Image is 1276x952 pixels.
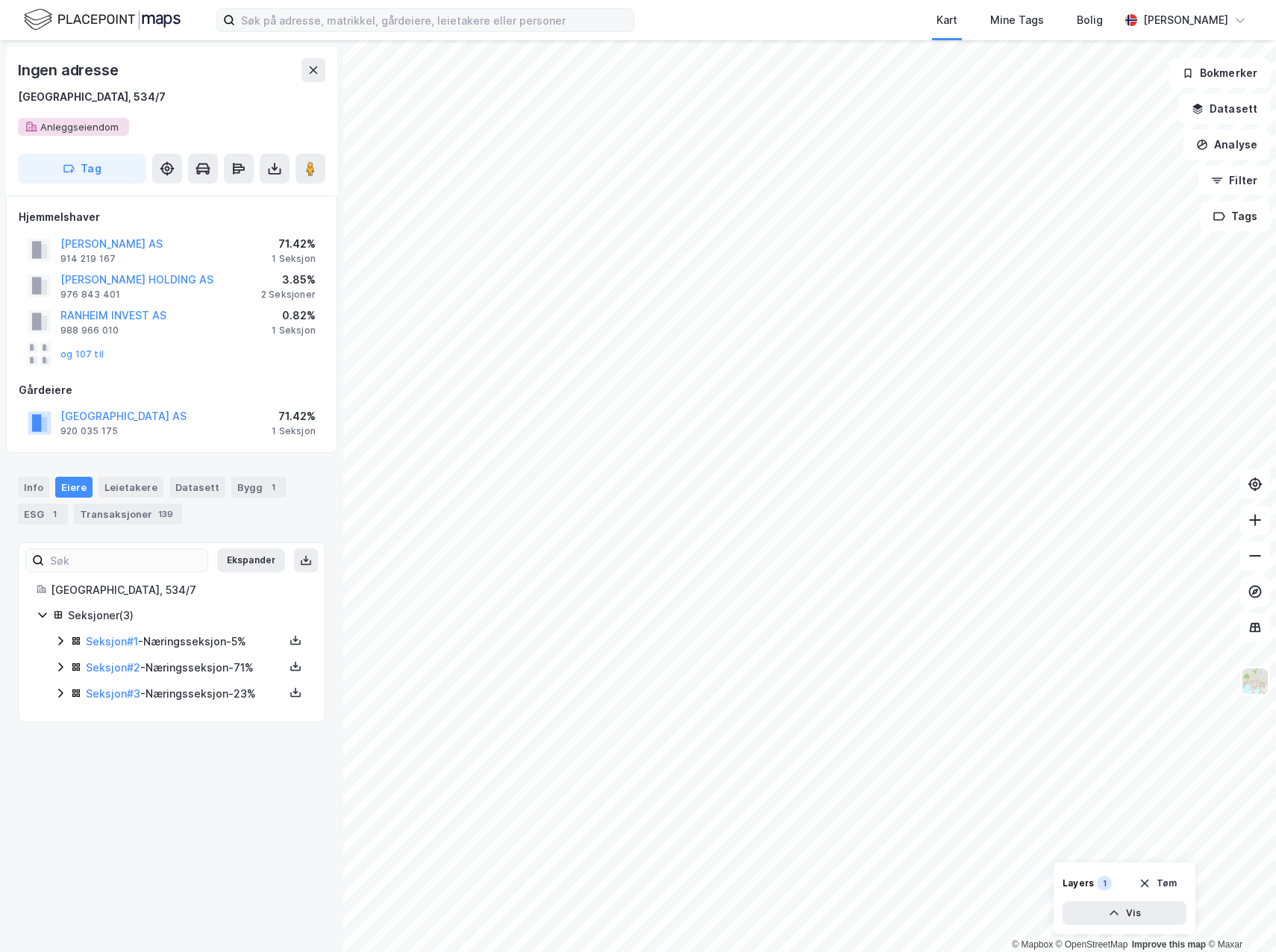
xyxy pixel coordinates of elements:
[1169,58,1270,88] button: Bokmerker
[19,208,325,226] div: Hjemmelshaver
[60,289,120,301] div: 976 843 401
[1063,877,1094,889] div: Layers
[1077,11,1103,29] div: Bolig
[74,504,182,524] div: Transaksjoner
[60,253,116,265] div: 914 219 167
[98,477,163,498] div: Leietakere
[18,477,49,498] div: Info
[235,9,634,31] input: Søk på adresse, matrikkel, gårdeiere, leietakere eller personer
[18,504,68,524] div: ESG
[18,154,146,184] button: Tag
[231,477,287,498] div: Bygg
[1201,201,1270,231] button: Tags
[1241,667,1269,695] img: Z
[19,381,325,399] div: Gårdeiere
[24,7,181,33] img: logo.f888ab2527a4732fd821a326f86c7f29.svg
[1179,94,1270,124] button: Datasett
[261,271,316,289] div: 3.85%
[86,659,284,677] div: - Næringsseksjon - 71%
[990,11,1044,29] div: Mine Tags
[1132,939,1206,950] a: Improve this map
[1012,939,1053,950] a: Mapbox
[1097,876,1112,891] div: 1
[1056,939,1128,950] a: OpenStreetMap
[47,507,62,522] div: 1
[1063,901,1186,925] button: Vis
[86,687,140,700] a: Seksjon#3
[272,235,316,253] div: 71.42%
[18,58,121,82] div: Ingen adresse
[169,477,225,498] div: Datasett
[155,507,176,522] div: 139
[1129,871,1186,895] button: Tøm
[18,88,166,106] div: [GEOGRAPHIC_DATA], 534/7
[86,633,284,651] div: - Næringsseksjon - 5%
[272,325,316,336] div: 1 Seksjon
[272,425,316,437] div: 1 Seksjon
[261,289,316,301] div: 2 Seksjoner
[86,635,138,648] a: Seksjon#1
[68,607,307,624] div: Seksjoner ( 3 )
[936,11,957,29] div: Kart
[1198,166,1270,195] button: Filter
[1183,130,1270,160] button: Analyse
[60,425,118,437] div: 920 035 175
[217,548,285,572] button: Ekspander
[55,477,93,498] div: Eiere
[1143,11,1228,29] div: [PERSON_NAME]
[272,253,316,265] div: 1 Seksjon
[272,407,316,425] div: 71.42%
[1201,880,1276,952] iframe: Chat Widget
[44,549,207,571] input: Søk
[51,581,307,599] div: [GEOGRAPHIC_DATA], 534/7
[1201,880,1276,952] div: Kontrollprogram for chat
[266,480,281,495] div: 1
[60,325,119,336] div: 988 966 010
[86,661,140,674] a: Seksjon#2
[86,685,284,703] div: - Næringsseksjon - 23%
[272,307,316,325] div: 0.82%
